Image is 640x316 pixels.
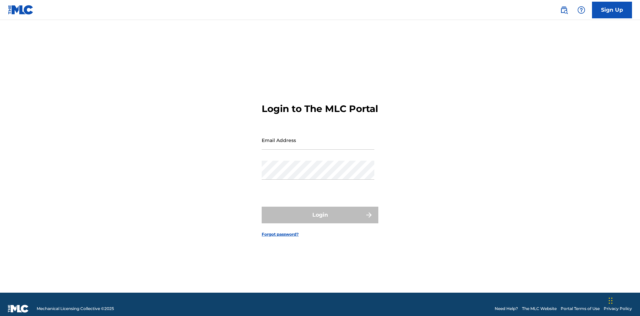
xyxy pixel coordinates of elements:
img: search [560,6,568,14]
a: The MLC Website [522,306,557,312]
a: Sign Up [592,2,632,18]
a: Forgot password? [262,231,299,237]
img: MLC Logo [8,5,34,15]
div: Help [575,3,588,17]
a: Portal Terms of Use [561,306,600,312]
div: Drag [609,291,613,311]
img: help [577,6,585,14]
h3: Login to The MLC Portal [262,103,378,115]
iframe: Chat Widget [607,284,640,316]
a: Privacy Policy [604,306,632,312]
img: logo [8,305,29,313]
a: Public Search [557,3,571,17]
a: Need Help? [495,306,518,312]
span: Mechanical Licensing Collective © 2025 [37,306,114,312]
